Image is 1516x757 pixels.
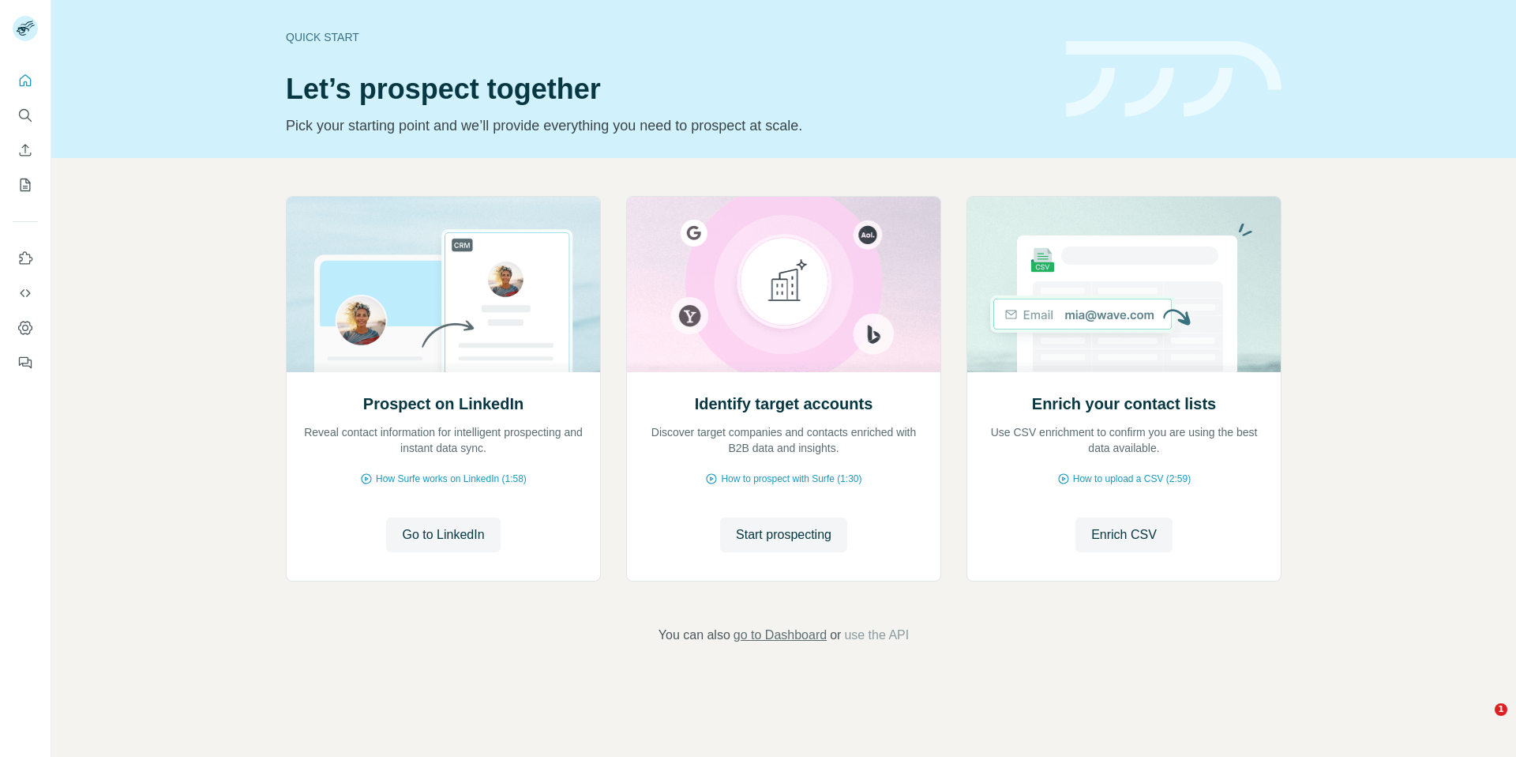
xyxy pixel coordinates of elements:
[1200,516,1516,699] iframe: Intercom notifications message
[736,525,831,544] span: Start prospecting
[830,626,841,645] span: or
[1032,393,1216,415] h2: Enrich your contact lists
[734,626,827,645] button: go to Dashboard
[286,115,1047,137] p: Pick your starting point and we’ll provide everything you need to prospect at scale.
[1073,472,1191,486] span: How to upload a CSV (2:59)
[386,518,500,552] button: Go to LinkedIn
[1091,525,1157,544] span: Enrich CSV
[13,66,38,95] button: Quick start
[983,424,1265,456] p: Use CSV enrichment to confirm you are using the best data available.
[626,197,941,372] img: Identify target accounts
[376,472,527,486] span: How Surfe works on LinkedIn (1:58)
[695,393,873,415] h2: Identify target accounts
[1462,703,1500,741] iframe: Intercom live chat
[13,244,38,273] button: Use Surfe on LinkedIn
[286,73,1047,105] h1: Let’s prospect together
[1066,41,1281,118] img: banner
[13,314,38,342] button: Dashboard
[13,171,38,199] button: My lists
[844,626,909,645] button: use the API
[720,518,847,552] button: Start prospecting
[966,197,1281,372] img: Enrich your contact lists
[1495,703,1507,716] span: 1
[721,472,861,486] span: How to prospect with Surfe (1:30)
[1075,518,1173,552] button: Enrich CSV
[363,393,523,415] h2: Prospect on LinkedIn
[13,279,38,307] button: Use Surfe API
[659,626,730,645] span: You can also
[286,197,601,372] img: Prospect on LinkedIn
[13,348,38,377] button: Feedback
[402,525,484,544] span: Go to LinkedIn
[302,424,584,456] p: Reveal contact information for intelligent prospecting and instant data sync.
[13,101,38,130] button: Search
[13,136,38,164] button: Enrich CSV
[643,424,925,456] p: Discover target companies and contacts enriched with B2B data and insights.
[286,29,1047,45] div: Quick start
